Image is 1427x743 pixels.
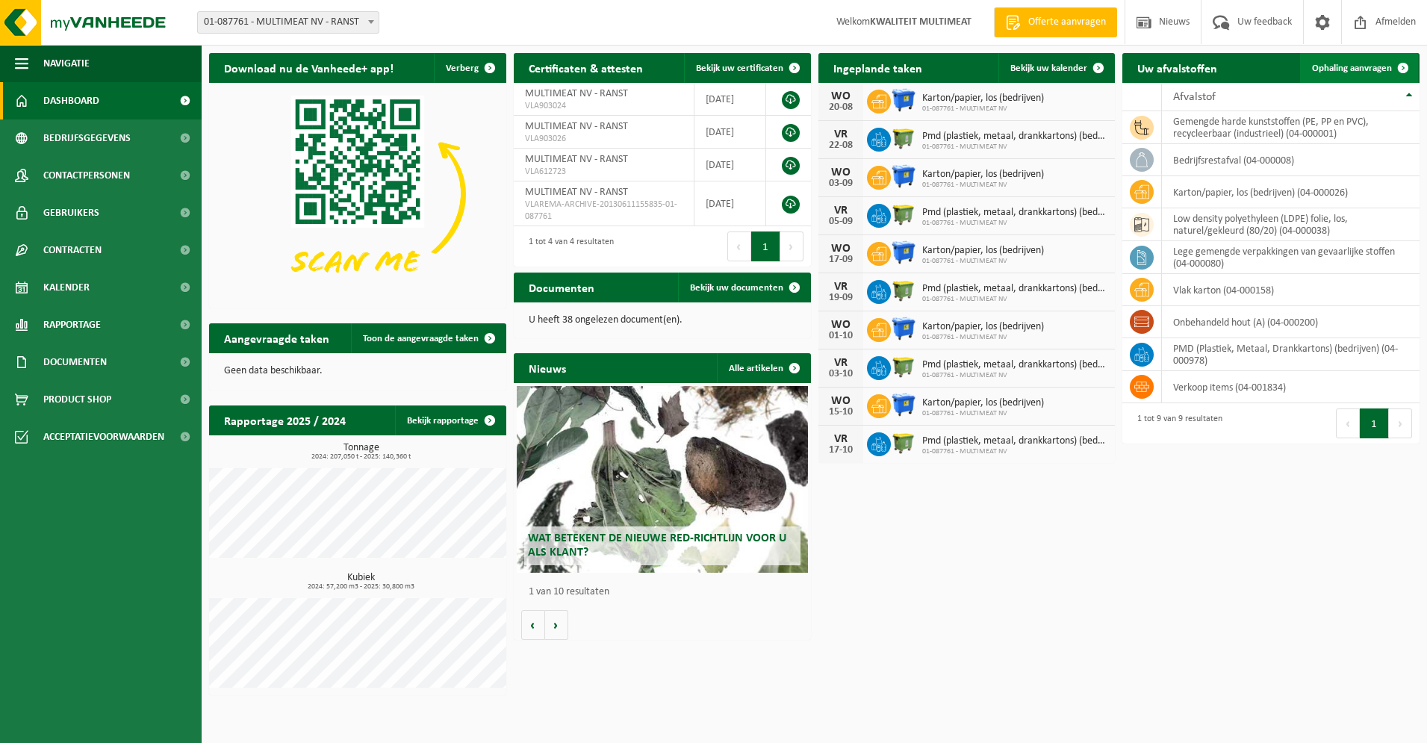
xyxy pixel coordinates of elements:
img: WB-1100-HPE-GN-50 [891,430,916,456]
span: Karton/papier, los (bedrijven) [922,397,1044,409]
span: 2024: 207,050 t - 2025: 140,360 t [217,453,506,461]
a: Bekijk uw kalender [998,53,1113,83]
td: low density polyethyleen (LDPE) folie, los, naturel/gekleurd (80/20) (04-000038) [1162,208,1420,241]
h3: Tonnage [217,443,506,461]
h2: Nieuws [514,353,581,382]
div: VR [826,357,856,369]
button: 1 [751,231,780,261]
h2: Documenten [514,273,609,302]
div: WO [826,90,856,102]
button: Volgende [545,610,568,640]
h2: Ingeplande taken [818,53,937,82]
span: Bekijk uw documenten [690,283,783,293]
strong: KWALITEIT MULTIMEAT [870,16,971,28]
a: Bekijk rapportage [395,405,505,435]
td: [DATE] [694,149,766,181]
img: WB-1100-HPE-GN-50 [891,125,916,151]
span: VLA903026 [525,133,683,145]
div: 01-10 [826,331,856,341]
div: 03-09 [826,178,856,189]
span: Kalender [43,269,90,306]
span: Rapportage [43,306,101,343]
h2: Aangevraagde taken [209,323,344,352]
td: vlak karton (04-000158) [1162,274,1420,306]
button: 1 [1360,408,1389,438]
td: bedrijfsrestafval (04-000008) [1162,144,1420,176]
p: 1 van 10 resultaten [529,587,803,597]
span: 01-087761 - MULTIMEAT NV [922,333,1044,342]
h2: Download nu de Vanheede+ app! [209,53,408,82]
div: 1 tot 4 van 4 resultaten [521,230,614,263]
img: WB-1100-HPE-GN-50 [891,202,916,227]
img: WB-1100-HPE-GN-50 [891,354,916,379]
span: Dashboard [43,82,99,119]
span: Pmd (plastiek, metaal, drankkartons) (bedrijven) [922,435,1108,447]
div: 17-09 [826,255,856,265]
button: Next [780,231,803,261]
h2: Certificaten & attesten [514,53,658,82]
a: Offerte aanvragen [994,7,1117,37]
img: WB-1100-HPE-BE-04 [891,392,916,417]
h3: Kubiek [217,573,506,591]
div: VR [826,281,856,293]
button: Previous [727,231,751,261]
td: PMD (Plastiek, Metaal, Drankkartons) (bedrijven) (04-000978) [1162,338,1420,371]
span: Karton/papier, los (bedrijven) [922,321,1044,333]
p: U heeft 38 ongelezen document(en). [529,315,796,326]
span: Ophaling aanvragen [1312,63,1392,73]
td: onbehandeld hout (A) (04-000200) [1162,306,1420,338]
img: WB-1100-HPE-BE-04 [891,87,916,113]
div: 19-09 [826,293,856,303]
span: 01-087761 - MULTIMEAT NV [922,371,1108,380]
span: Acceptatievoorwaarden [43,418,164,456]
h2: Uw afvalstoffen [1122,53,1232,82]
span: MULTIMEAT NV - RANST [525,121,628,132]
h2: Rapportage 2025 / 2024 [209,405,361,435]
a: Bekijk uw documenten [678,273,809,302]
div: 20-08 [826,102,856,113]
div: 05-09 [826,217,856,227]
div: WO [826,319,856,331]
span: MULTIMEAT NV - RANST [525,88,628,99]
span: Bedrijfsgegevens [43,119,131,157]
div: WO [826,243,856,255]
span: MULTIMEAT NV - RANST [525,154,628,165]
span: Product Shop [43,381,111,418]
span: Bekijk uw certificaten [696,63,783,73]
span: Verberg [446,63,479,73]
span: 01-087761 - MULTIMEAT NV [922,181,1044,190]
a: Alle artikelen [717,353,809,383]
div: VR [826,433,856,445]
a: Wat betekent de nieuwe RED-richtlijn voor u als klant? [517,386,808,573]
span: 01-087761 - MULTIMEAT NV [922,409,1044,418]
img: WB-1100-HPE-BE-04 [891,316,916,341]
div: VR [826,205,856,217]
span: Contactpersonen [43,157,130,194]
span: Karton/papier, los (bedrijven) [922,245,1044,257]
span: Navigatie [43,45,90,82]
img: WB-1100-HPE-GN-50 [891,278,916,303]
span: 01-087761 - MULTIMEAT NV - RANST [197,11,379,34]
td: karton/papier, los (bedrijven) (04-000026) [1162,176,1420,208]
span: 01-087761 - MULTIMEAT NV [922,219,1108,228]
span: Pmd (plastiek, metaal, drankkartons) (bedrijven) [922,131,1108,143]
span: 01-087761 - MULTIMEAT NV - RANST [198,12,379,33]
span: Afvalstof [1173,91,1216,103]
td: gemengde harde kunststoffen (PE, PP en PVC), recycleerbaar (industrieel) (04-000001) [1162,111,1420,144]
div: 17-10 [826,445,856,456]
td: [DATE] [694,116,766,149]
span: Karton/papier, los (bedrijven) [922,93,1044,105]
a: Ophaling aanvragen [1300,53,1418,83]
span: Gebruikers [43,194,99,231]
span: MULTIMEAT NV - RANST [525,187,628,198]
span: 01-087761 - MULTIMEAT NV [922,257,1044,266]
span: VLA903024 [525,100,683,112]
span: Wat betekent de nieuwe RED-richtlijn voor u als klant? [528,532,786,559]
td: [DATE] [694,181,766,226]
button: Previous [1336,408,1360,438]
div: WO [826,395,856,407]
span: Contracten [43,231,102,269]
span: Pmd (plastiek, metaal, drankkartons) (bedrijven) [922,359,1108,371]
span: Bekijk uw kalender [1010,63,1087,73]
div: VR [826,128,856,140]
